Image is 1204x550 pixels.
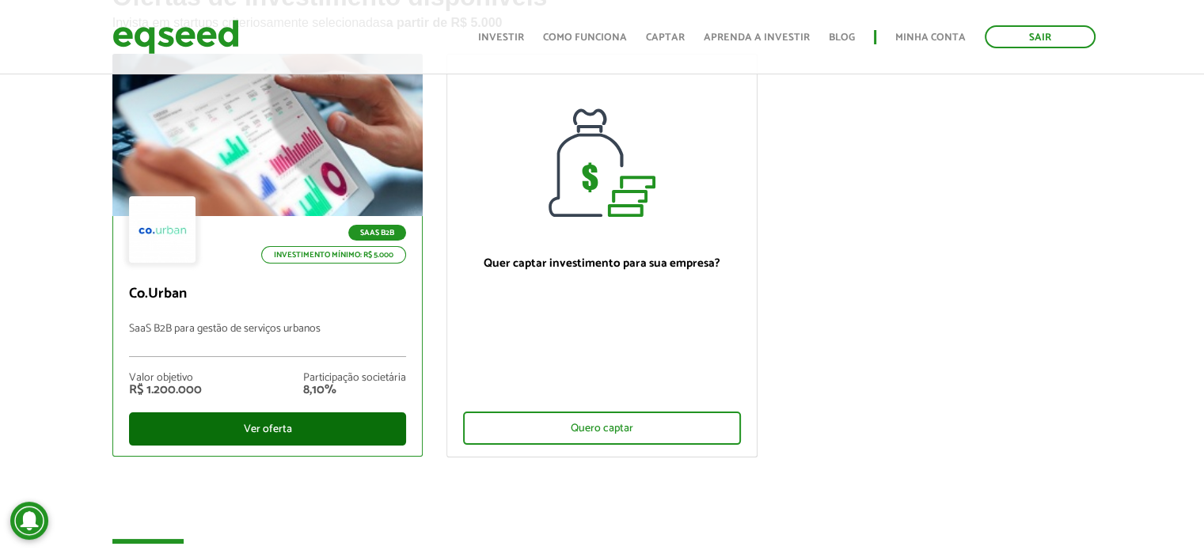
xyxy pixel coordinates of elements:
[112,54,423,457] a: SaaS B2B Investimento mínimo: R$ 5.000 Co.Urban SaaS B2B para gestão de serviços urbanos Valor ob...
[704,32,810,43] a: Aprenda a investir
[303,384,406,396] div: 8,10%
[348,225,406,241] p: SaaS B2B
[129,286,407,303] p: Co.Urban
[985,25,1096,48] a: Sair
[543,32,627,43] a: Como funciona
[112,16,239,58] img: EqSeed
[446,54,758,457] a: Quer captar investimento para sua empresa? Quero captar
[129,384,202,396] div: R$ 1.200.000
[129,323,407,357] p: SaaS B2B para gestão de serviços urbanos
[646,32,685,43] a: Captar
[463,256,741,271] p: Quer captar investimento para sua empresa?
[895,32,966,43] a: Minha conta
[129,412,407,446] div: Ver oferta
[829,32,855,43] a: Blog
[478,32,524,43] a: Investir
[463,412,741,445] div: Quero captar
[303,373,406,384] div: Participação societária
[261,246,406,264] p: Investimento mínimo: R$ 5.000
[129,373,202,384] div: Valor objetivo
